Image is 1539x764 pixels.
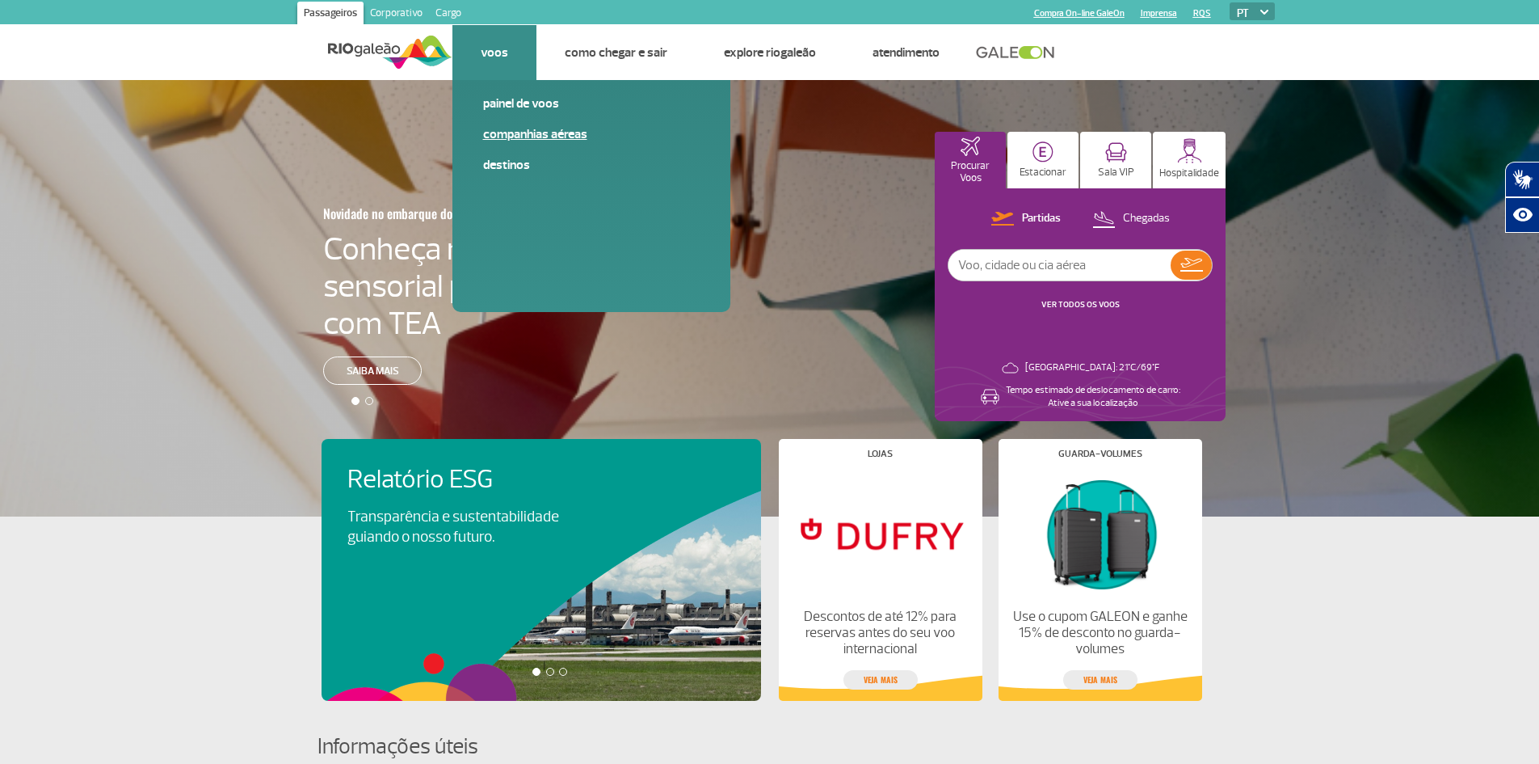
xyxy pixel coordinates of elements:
img: carParkingHome.svg [1032,141,1053,163]
h4: Conheça nossa sala sensorial para passageiros com TEA [323,230,672,342]
a: Voos [481,44,508,61]
button: Hospitalidade [1153,132,1226,188]
a: Destinos [483,156,700,174]
button: Estacionar [1007,132,1079,188]
p: Procurar Voos [943,160,998,184]
a: Compra On-line GaleOn [1034,8,1125,19]
input: Voo, cidade ou cia aérea [948,250,1171,281]
h4: Informações úteis [317,732,1222,762]
a: VER TODOS OS VOOS [1041,299,1120,310]
a: Como chegar e sair [565,44,667,61]
p: Hospitalidade [1159,167,1219,179]
p: Sala VIP [1098,167,1134,179]
img: vipRoom.svg [1105,142,1127,163]
a: veja mais [843,670,918,690]
h4: Relatório ESG [347,465,604,495]
img: hospitality.svg [1177,138,1202,163]
p: Chegadas [1123,211,1170,226]
a: Relatório ESGTransparência e sustentabilidade guiando o nosso futuro. [347,465,735,547]
a: Corporativo [364,2,429,27]
button: Abrir recursos assistivos. [1505,197,1539,233]
div: Plugin de acessibilidade da Hand Talk. [1505,162,1539,233]
button: Abrir tradutor de língua de sinais. [1505,162,1539,197]
a: Explore RIOgaleão [724,44,816,61]
img: airplaneHomeActive.svg [961,137,980,156]
button: Partidas [986,209,1066,230]
p: [GEOGRAPHIC_DATA]: 21°C/69°F [1025,361,1159,374]
a: Cargo [429,2,468,27]
h4: Guarda-volumes [1058,450,1142,458]
h3: Novidade no embarque doméstico [323,196,593,230]
p: Tempo estimado de deslocamento de carro: Ative a sua localização [1006,384,1180,410]
p: Use o cupom GALEON e ganhe 15% de desconto no guarda-volumes [1011,609,1188,657]
a: Painel de voos [483,95,700,112]
button: Procurar Voos [935,132,1006,188]
button: VER TODOS OS VOOS [1037,298,1125,311]
a: Saiba mais [323,357,422,385]
img: Guarda-volumes [1011,471,1188,596]
a: Atendimento [873,44,940,61]
a: veja mais [1063,670,1137,690]
img: Lojas [792,471,968,596]
h4: Lojas [868,450,893,458]
button: Chegadas [1087,209,1175,230]
p: Descontos de até 12% para reservas antes do seu voo internacional [792,609,968,657]
button: Sala VIP [1080,132,1151,188]
a: RQS [1193,8,1211,19]
p: Partidas [1022,211,1061,226]
a: Passageiros [297,2,364,27]
p: Estacionar [1020,167,1066,179]
a: Companhias Aéreas [483,125,700,143]
a: Imprensa [1141,8,1177,19]
p: Transparência e sustentabilidade guiando o nosso futuro. [347,507,577,547]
